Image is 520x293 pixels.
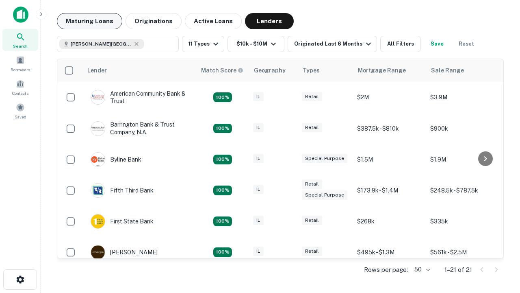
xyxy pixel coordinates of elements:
[249,59,298,82] th: Geography
[253,123,264,132] div: IL
[353,82,426,113] td: $2M
[87,66,107,75] div: Lender
[213,216,232,226] div: Matching Properties: 2, hasApolloMatch: undefined
[91,184,105,197] img: picture
[196,59,249,82] th: Capitalize uses an advanced AI algorithm to match your search with the best lender. The match sco...
[353,237,426,268] td: $495k - $1.3M
[426,237,499,268] td: $561k - $2.5M
[411,264,431,276] div: 50
[57,13,122,29] button: Maturing Loans
[253,247,264,256] div: IL
[302,154,347,163] div: Special Purpose
[254,66,286,75] div: Geography
[71,40,132,48] span: [PERSON_NAME][GEOGRAPHIC_DATA], [GEOGRAPHIC_DATA]
[91,214,154,229] div: First State Bank
[453,36,479,52] button: Reset
[444,265,472,275] p: 1–21 of 21
[11,66,30,73] span: Borrowers
[294,39,373,49] div: Originated Last 6 Months
[245,13,294,29] button: Lenders
[426,59,499,82] th: Sale Range
[302,247,322,256] div: Retail
[213,124,232,133] div: Matching Properties: 3, hasApolloMatch: undefined
[182,36,224,52] button: 11 Types
[12,90,28,96] span: Contacts
[13,43,28,49] span: Search
[213,186,232,195] div: Matching Properties: 2, hasApolloMatch: undefined
[91,90,105,104] img: picture
[353,59,426,82] th: Mortgage Range
[2,100,38,122] a: Saved
[201,66,242,75] h6: Match Score
[91,214,105,228] img: picture
[302,190,347,200] div: Special Purpose
[213,92,232,102] div: Matching Properties: 2, hasApolloMatch: undefined
[302,216,322,225] div: Retail
[426,175,499,206] td: $248.5k - $787.5k
[380,36,421,52] button: All Filters
[353,113,426,144] td: $387.5k - $810k
[426,206,499,237] td: $335k
[2,52,38,74] a: Borrowers
[353,144,426,175] td: $1.5M
[353,206,426,237] td: $268k
[424,36,450,52] button: Save your search to get updates of matches that match your search criteria.
[213,155,232,164] div: Matching Properties: 2, hasApolloMatch: undefined
[91,122,105,136] img: picture
[82,59,196,82] th: Lender
[479,202,520,241] iframe: Chat Widget
[253,92,264,101] div: IL
[201,66,243,75] div: Capitalize uses an advanced AI algorithm to match your search with the best lender. The match sco...
[302,92,322,101] div: Retail
[13,7,28,23] img: capitalize-icon.png
[431,66,464,75] div: Sale Range
[253,185,264,194] div: IL
[426,144,499,175] td: $1.9M
[364,265,408,275] p: Rows per page:
[358,66,406,75] div: Mortgage Range
[302,179,322,189] div: Retail
[91,183,154,198] div: Fifth Third Bank
[91,245,105,259] img: picture
[303,66,320,75] div: Types
[302,123,322,132] div: Retail
[91,121,188,136] div: Barrington Bank & Trust Company, N.a.
[91,152,141,167] div: Byline Bank
[353,175,426,206] td: $173.9k - $1.4M
[253,154,264,163] div: IL
[126,13,182,29] button: Originations
[298,59,353,82] th: Types
[213,247,232,257] div: Matching Properties: 3, hasApolloMatch: undefined
[91,245,158,260] div: [PERSON_NAME]
[426,113,499,144] td: $900k
[288,36,377,52] button: Originated Last 6 Months
[2,76,38,98] a: Contacts
[91,153,105,166] img: picture
[2,29,38,51] a: Search
[15,114,26,120] span: Saved
[253,216,264,225] div: IL
[426,82,499,113] td: $3.9M
[185,13,242,29] button: Active Loans
[227,36,284,52] button: $10k - $10M
[91,90,188,105] div: American Community Bank & Trust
